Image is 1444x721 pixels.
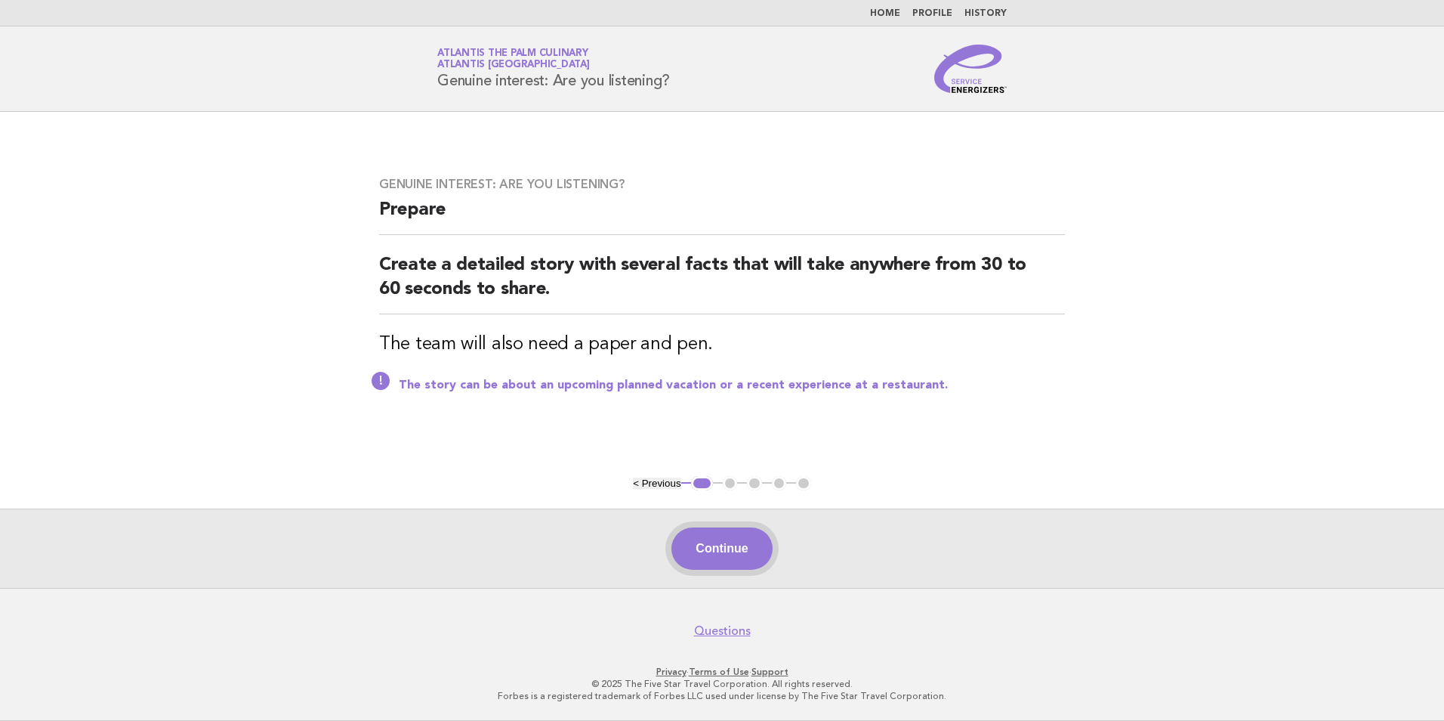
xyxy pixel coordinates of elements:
a: Profile [912,9,952,18]
h3: Genuine interest: Are you listening? [379,177,1065,192]
a: Privacy [656,667,687,677]
h3: The team will also need a paper and pen. [379,333,1065,357]
h1: Genuine interest: Are you listening? [437,49,670,88]
h2: Prepare [379,198,1065,235]
a: Atlantis The Palm CulinaryAtlantis [GEOGRAPHIC_DATA] [437,48,590,70]
p: · · [260,666,1184,678]
p: Forbes is a registered trademark of Forbes LLC used under license by The Five Star Travel Corpora... [260,690,1184,702]
button: < Previous [633,478,680,489]
h2: Create a detailed story with several facts that will take anywhere from 30 to 60 seconds to share. [379,253,1065,314]
span: Atlantis [GEOGRAPHIC_DATA] [437,60,590,70]
img: Service Energizers [934,45,1007,93]
button: Continue [671,528,772,570]
p: The story can be about an upcoming planned vacation or a recent experience at a restaurant. [399,378,1065,393]
a: History [964,9,1007,18]
a: Support [751,667,788,677]
a: Questions [694,624,751,639]
button: 1 [691,476,713,491]
a: Terms of Use [689,667,749,677]
a: Home [870,9,900,18]
p: © 2025 The Five Star Travel Corporation. All rights reserved. [260,678,1184,690]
